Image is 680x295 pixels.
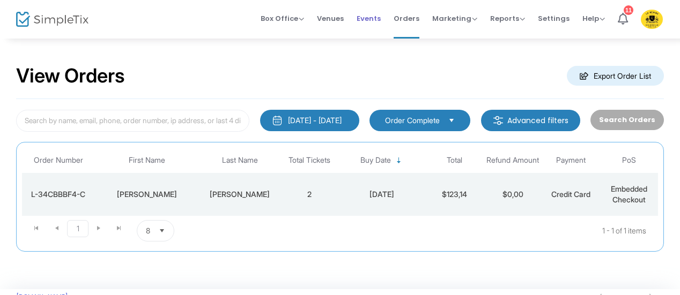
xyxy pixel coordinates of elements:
[260,110,359,131] button: [DATE] - [DATE]
[272,115,283,126] img: monthly
[280,148,338,173] th: Total Tickets
[25,189,92,200] div: L-34CBBBF4-C
[280,173,338,216] td: 2
[426,148,484,173] th: Total
[281,220,646,241] kendo-pager-info: 1 - 1 of 1 items
[16,110,249,132] input: Search by name, email, phone, order number, ip address, or last 4 digits of card
[484,173,542,216] td: $0,00
[202,189,278,200] div: Bernier Brillon
[22,148,658,216] div: Data table
[360,156,391,165] span: Buy Date
[357,5,381,32] span: Events
[582,13,605,24] span: Help
[222,156,258,165] span: Last Name
[385,115,440,126] span: Order Complete
[538,5,570,32] span: Settings
[146,225,150,236] span: 8
[484,148,542,173] th: Refund Amount
[426,173,484,216] td: $123,14
[481,110,580,131] m-button: Advanced filters
[551,190,590,199] span: Credit Card
[341,189,423,200] div: 2025-01-13
[444,115,459,126] button: Select
[97,189,196,200] div: Jérôme
[567,66,664,86] m-button: Export Order List
[395,156,403,165] span: Sortable
[624,5,633,15] div: 11
[432,13,477,24] span: Marketing
[34,156,83,165] span: Order Number
[288,115,342,126] div: [DATE] - [DATE]
[129,156,165,165] span: First Name
[67,220,88,237] span: Page 1
[394,5,419,32] span: Orders
[154,221,169,241] button: Select
[622,156,636,165] span: PoS
[317,5,344,32] span: Venues
[261,13,304,24] span: Box Office
[556,156,586,165] span: Payment
[611,184,647,204] span: Embedded Checkout
[16,64,125,88] h2: View Orders
[493,115,504,126] img: filter
[490,13,525,24] span: Reports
